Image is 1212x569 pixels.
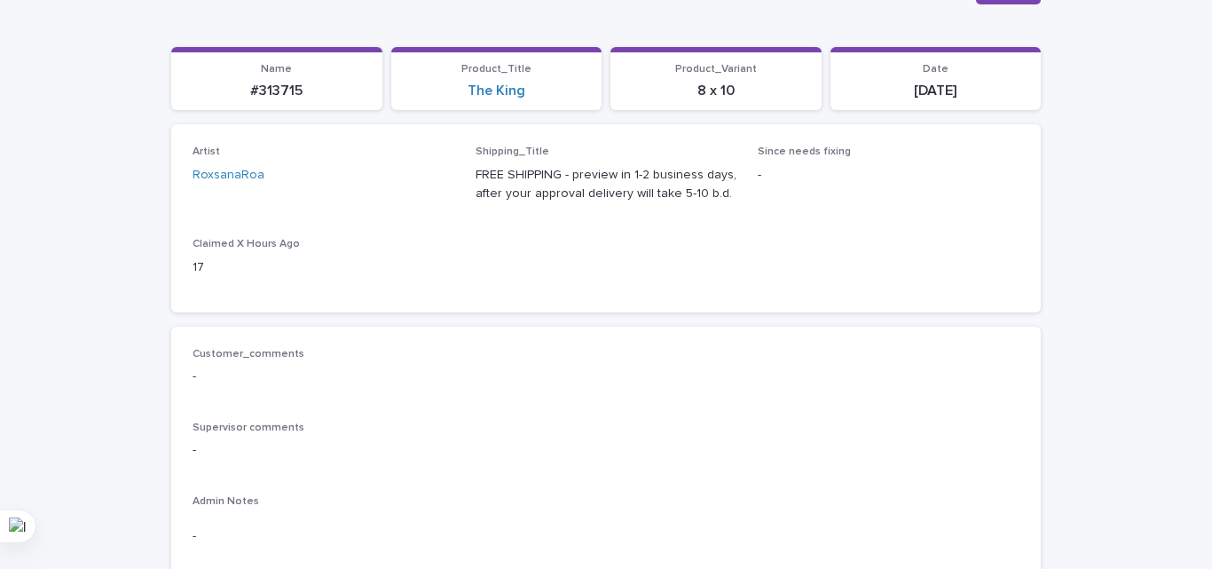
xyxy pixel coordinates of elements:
[468,83,525,99] a: The King
[461,64,531,75] span: Product_Title
[193,423,304,433] span: Supervisor comments
[621,83,811,99] p: 8 x 10
[923,64,948,75] span: Date
[841,83,1031,99] p: [DATE]
[758,166,1019,185] p: -
[193,441,1019,460] p: -
[193,146,220,157] span: Artist
[261,64,292,75] span: Name
[193,239,300,249] span: Claimed X Hours Ago
[476,146,549,157] span: Shipping_Title
[193,166,264,185] a: RoxsanaRoa
[476,166,737,203] p: FREE SHIPPING - preview in 1-2 business days, after your approval delivery will take 5-10 b.d.
[193,527,1019,546] p: -
[193,258,454,277] p: 17
[182,83,372,99] p: #313715
[758,146,851,157] span: Since needs fixing
[193,349,304,360] span: Customer_comments
[675,64,757,75] span: Product_Variant
[193,367,1019,386] p: -
[193,496,259,507] span: Admin Notes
